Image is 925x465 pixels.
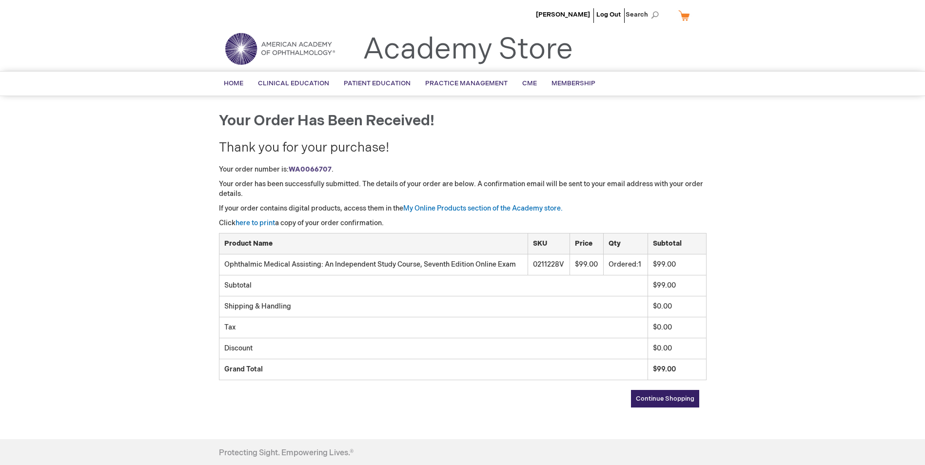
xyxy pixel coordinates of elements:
[528,233,570,254] th: SKU
[219,165,707,174] p: Your order number is: .
[219,218,707,228] p: Click a copy of your order confirmation.
[219,449,354,458] h4: Protecting Sight. Empowering Lives.®
[258,79,329,87] span: Clinical Education
[219,254,528,275] td: Ophthalmic Medical Assisting: An Independent Study Course, Seventh Edition Online Exam
[528,254,570,275] td: 0211228V
[289,165,332,174] a: WA0066707
[425,79,508,87] span: Practice Management
[609,260,638,269] span: Ordered:
[219,275,648,296] td: Subtotal
[551,79,595,87] span: Membership
[570,233,604,254] th: Price
[648,317,706,338] td: $0.00
[219,112,434,130] span: Your order has been received!
[536,11,590,19] a: [PERSON_NAME]
[219,296,648,317] td: Shipping & Handling
[219,317,648,338] td: Tax
[570,254,604,275] td: $99.00
[596,11,621,19] a: Log Out
[219,359,648,380] td: Grand Total
[648,233,706,254] th: Subtotal
[219,233,528,254] th: Product Name
[636,395,694,403] span: Continue Shopping
[219,179,707,199] p: Your order has been successfully submitted. The details of your order are below. A confirmation e...
[219,338,648,359] td: Discount
[403,204,563,213] a: My Online Products section of the Academy store.
[648,338,706,359] td: $0.00
[648,275,706,296] td: $99.00
[648,359,706,380] td: $99.00
[626,5,663,24] span: Search
[648,254,706,275] td: $99.00
[648,296,706,317] td: $0.00
[236,219,275,227] a: here to print
[522,79,537,87] span: CME
[631,390,699,407] a: Continue Shopping
[224,79,243,87] span: Home
[363,32,573,67] a: Academy Store
[604,254,648,275] td: 1
[344,79,411,87] span: Patient Education
[219,141,707,155] h2: Thank you for your purchase!
[604,233,648,254] th: Qty
[219,204,707,213] p: If your order contains digital products, access them in the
